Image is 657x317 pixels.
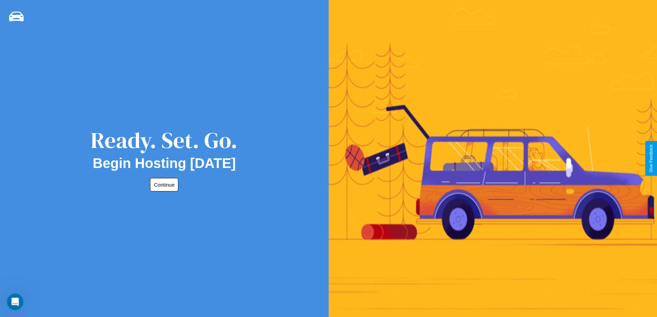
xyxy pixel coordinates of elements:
[91,125,238,156] div: Ready. Set. Go.
[649,145,654,172] div: Give Feedback
[7,294,23,310] iframe: Intercom live chat
[150,178,178,191] button: Continue
[93,156,236,171] h2: Begin Hosting [DATE]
